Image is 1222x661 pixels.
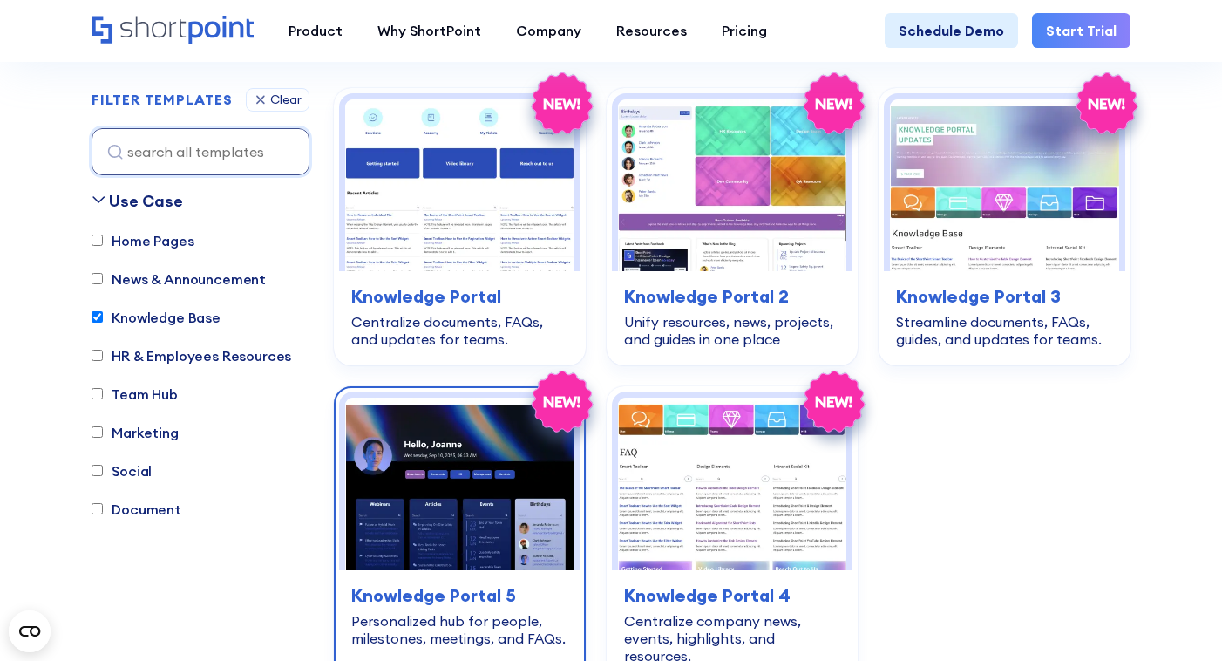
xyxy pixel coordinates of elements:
div: Personalized hub for people, milestones, meetings, and FAQs. [351,612,568,647]
h3: Knowledge Portal [351,283,568,310]
input: Knowledge Base [92,311,103,323]
input: search all templates [92,128,309,175]
a: Start Trial [1032,13,1130,48]
input: HR & Employees Resources [92,350,103,361]
input: Marketing [92,426,103,438]
div: Product [289,20,343,41]
a: Knowledge Portal 2 – SharePoint IT knowledge base Template: Unify resources, news, projects, and ... [607,88,859,366]
a: Schedule Demo [885,13,1018,48]
div: Streamline documents, FAQs, guides, and updates for teams. [896,313,1113,348]
img: Knowledge Portal 2 – SharePoint IT knowledge base Template: Unify resources, news, projects, and ... [618,99,847,272]
div: Clear [270,93,302,106]
h3: Knowledge Portal 5 [351,583,568,609]
a: Why ShortPoint [360,13,499,48]
input: Home Pages [92,235,103,246]
div: Pricing [722,20,767,41]
div: Unify resources, news, projects, and guides in one place [624,313,841,348]
label: HR & Employees Resources [92,345,291,366]
label: News & Announcement [92,269,266,290]
div: Company [516,20,581,41]
div: Why ShortPoint [377,20,481,41]
a: Product [271,13,360,48]
a: Pricing [704,13,784,48]
h3: Knowledge Portal 3 [896,283,1113,310]
iframe: Chat Widget [1135,577,1222,661]
div: Use Case [109,189,183,213]
label: Document [92,499,181,520]
input: Team Hub [92,388,103,399]
img: Knowledge Portal 3 – Best SharePoint Template For Knowledge Base: Streamline documents, FAQs, gui... [890,99,1119,272]
div: FILTER TEMPLATES [92,92,232,106]
img: Knowledge Portal – SharePoint Knowledge Base Template: Centralize documents, FAQs, and updates fo... [345,99,574,272]
input: Social [92,465,103,476]
a: Home [92,16,254,45]
input: News & Announcement [92,273,103,284]
label: Knowledge Base [92,307,221,328]
label: Home Pages [92,230,193,251]
label: Marketing [92,422,179,443]
a: Company [499,13,599,48]
label: Social [92,460,152,481]
a: Knowledge Portal – SharePoint Knowledge Base Template: Centralize documents, FAQs, and updates fo... [334,88,586,366]
h3: Knowledge Portal 4 [624,583,841,609]
div: Centralize documents, FAQs, and updates for teams. [351,313,568,348]
a: Knowledge Portal 3 – Best SharePoint Template For Knowledge Base: Streamline documents, FAQs, gui... [879,88,1130,366]
label: Team Hub [92,384,178,405]
h3: Knowledge Portal 2 [624,283,841,310]
div: Resources [616,20,687,41]
button: Open CMP widget [9,610,51,652]
a: Resources [599,13,704,48]
img: Knowledge Portal 5 – SharePoint Profile Page: Personalized hub for people, milestones, meetings, ... [345,398,574,570]
input: Document [92,503,103,514]
img: Knowledge Portal 4 – SharePoint Wiki Template: Centralize company news, events, highlights, and r... [618,398,847,570]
